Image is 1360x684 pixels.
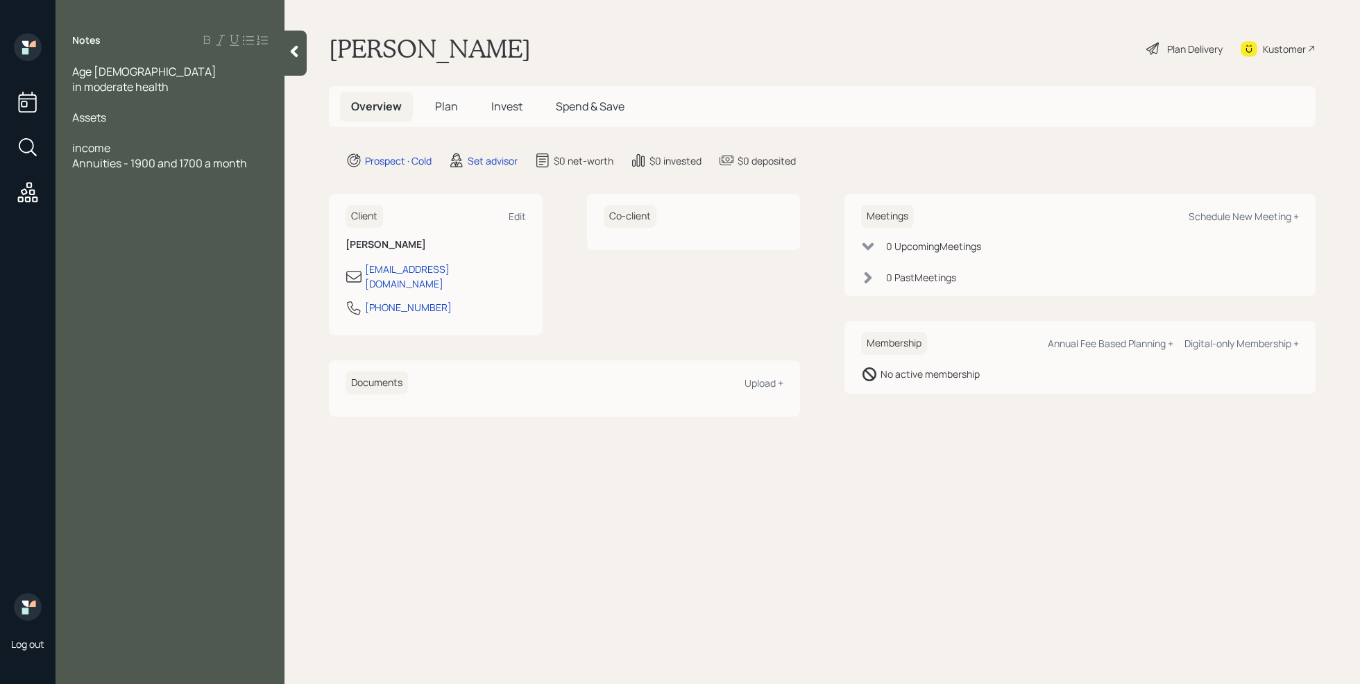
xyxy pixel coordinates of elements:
label: Notes [72,33,101,47]
div: Upload + [745,376,783,390]
div: 0 Upcoming Meeting s [886,239,981,253]
div: Schedule New Meeting + [1189,210,1299,223]
span: Spend & Save [556,99,624,114]
div: No active membership [881,367,980,381]
div: $0 net-worth [554,153,613,168]
span: income [72,140,110,156]
div: Edit [509,210,526,223]
span: Overview [351,99,402,114]
h6: [PERSON_NAME] [346,239,526,251]
h6: Co-client [604,205,656,228]
div: Kustomer [1263,42,1306,56]
div: Annual Fee Based Planning + [1048,337,1173,350]
div: [EMAIL_ADDRESS][DOMAIN_NAME] [365,262,526,291]
span: Invest [491,99,522,114]
img: retirable_logo.png [14,593,42,621]
div: Set advisor [468,153,518,168]
h6: Membership [861,332,927,355]
h6: Meetings [861,205,914,228]
span: Plan [435,99,458,114]
h6: Client [346,205,383,228]
div: Log out [11,637,44,651]
div: 0 Past Meeting s [886,270,956,285]
span: Age [DEMOGRAPHIC_DATA] [72,64,216,79]
div: [PHONE_NUMBER] [365,300,452,315]
span: Assets [72,110,106,125]
span: in moderate health [72,79,169,94]
h6: Documents [346,372,408,394]
div: Digital-only Membership + [1184,337,1299,350]
span: Annuities - 1900 and 1700 a month [72,156,247,171]
h1: [PERSON_NAME] [329,33,531,64]
div: Prospect · Cold [365,153,432,168]
div: Plan Delivery [1167,42,1223,56]
div: $0 deposited [738,153,796,168]
div: $0 invested [649,153,702,168]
